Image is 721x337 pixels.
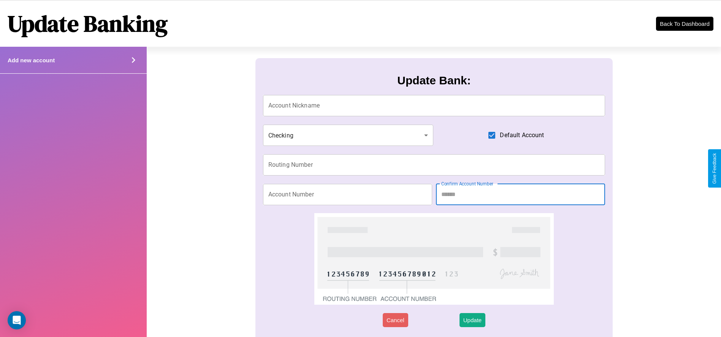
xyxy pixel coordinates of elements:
[460,313,485,327] button: Update
[712,153,717,184] div: Give Feedback
[263,125,433,146] div: Checking
[8,311,26,329] div: Open Intercom Messenger
[397,74,471,87] h3: Update Bank:
[500,131,544,140] span: Default Account
[314,213,554,305] img: check
[8,57,55,63] h4: Add new account
[383,313,408,327] button: Cancel
[8,8,168,39] h1: Update Banking
[656,17,713,31] button: Back To Dashboard
[441,180,493,187] label: Confirm Account Number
